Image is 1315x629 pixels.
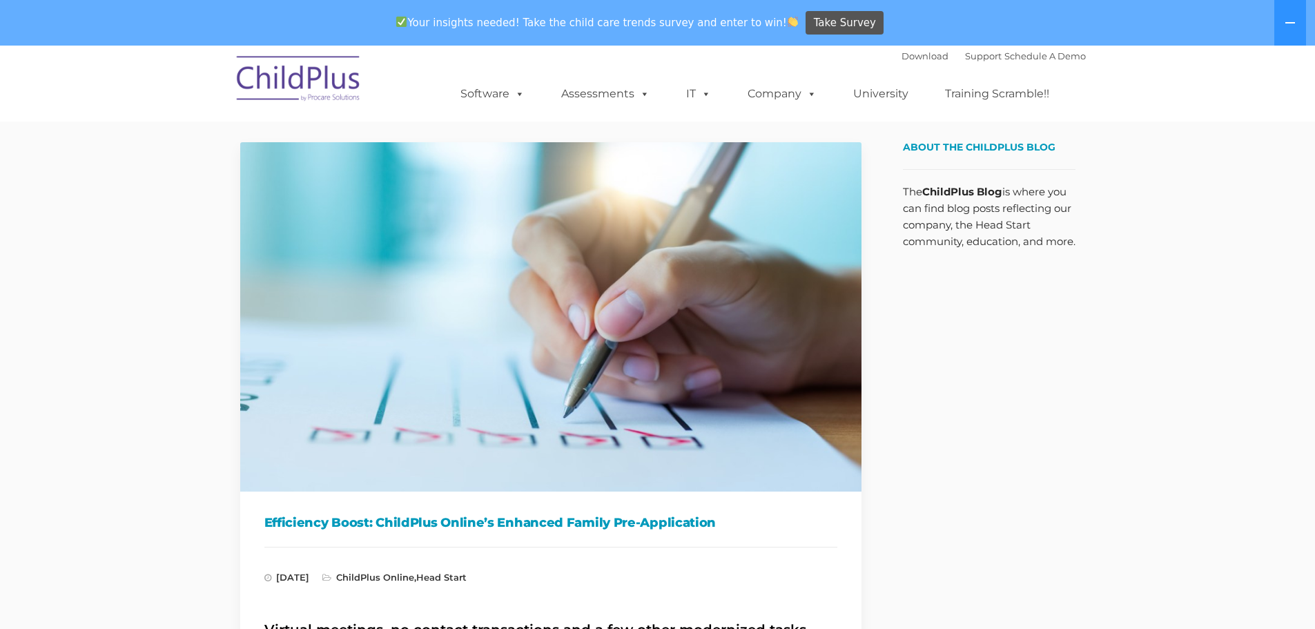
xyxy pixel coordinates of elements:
span: [DATE] [264,572,309,583]
a: Schedule A Demo [1004,50,1086,61]
a: Head Start [416,572,467,583]
span: Take Survey [814,11,876,35]
a: Software [447,80,538,108]
p: The is where you can find blog posts reflecting our company, the Head Start community, education,... [903,184,1075,250]
span: About the ChildPlus Blog [903,141,1055,153]
a: IT [672,80,725,108]
a: University [839,80,922,108]
font: | [902,50,1086,61]
span: , [322,572,467,583]
a: Training Scramble!! [931,80,1063,108]
a: Support [965,50,1002,61]
img: Efficiency Boost: ChildPlus Online's Enhanced Family Pre-Application Process - Streamlining Appli... [240,142,861,492]
a: Assessments [547,80,663,108]
img: ✅ [396,17,407,27]
a: ChildPlus Online [336,572,414,583]
img: 👏 [788,17,798,27]
a: Take Survey [806,11,884,35]
img: ChildPlus by Procare Solutions [230,46,368,115]
a: Company [734,80,830,108]
strong: ChildPlus Blog [922,185,1002,198]
h1: Efficiency Boost: ChildPlus Online’s Enhanced Family Pre-Application [264,512,837,533]
span: Your insights needed! Take the child care trends survey and enter to win! [391,9,804,36]
a: Download [902,50,948,61]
